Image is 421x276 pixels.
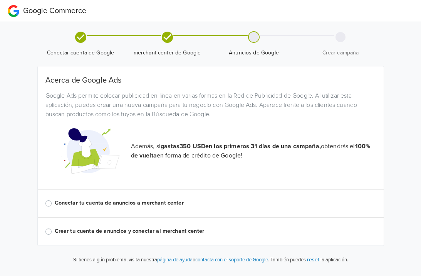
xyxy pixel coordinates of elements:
[157,257,193,263] a: página de ayuda
[307,255,319,264] button: reset
[127,49,208,57] span: merchant center de Google
[45,76,376,85] h5: Acerca de Google Ads
[131,142,376,160] p: Además, si obtendrás el en forma de crédito de Google!
[40,91,382,119] div: Google Ads permite colocar publicidad en línea en varias formas en la Red de Publicidad de Google...
[55,227,376,235] label: Crear tu cuenta de anuncios y conectar al merchant center
[300,49,381,57] span: Crear campaña
[269,255,348,264] p: También puedes la aplicación.
[62,122,119,180] img: Google Promotional Codes
[73,256,269,264] p: Si tienes algún problema, visita nuestra o .
[55,199,376,207] label: Conectar tu cuenta de anuncios a merchant center
[40,49,121,57] span: Conectar cuenta de Google
[161,142,321,150] strong: gastas 350 USD en los primeros 31 días de una campaña,
[195,257,268,263] a: contacta con el soporte de Google
[23,6,86,15] span: Google Commerce
[214,49,294,57] span: Anuncios de Google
